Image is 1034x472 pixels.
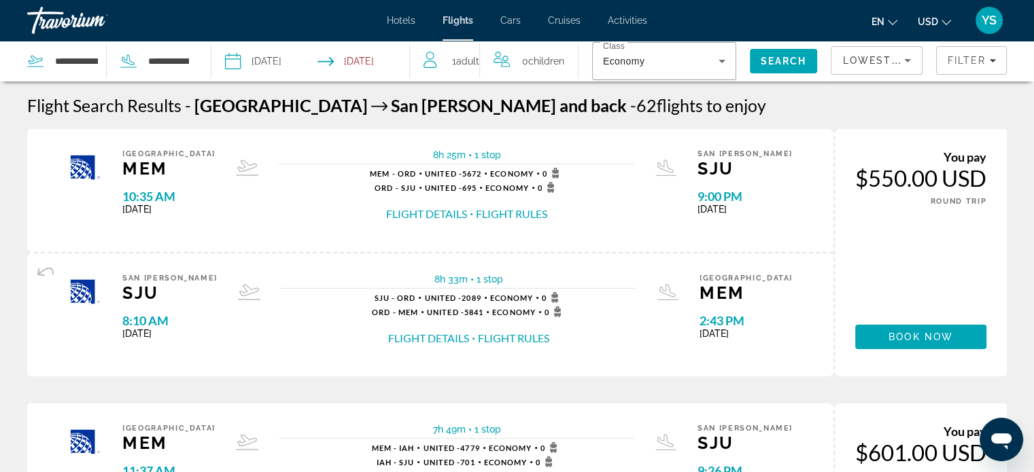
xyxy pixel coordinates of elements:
[478,331,549,346] button: Flight Rules
[122,204,216,215] span: [DATE]
[980,418,1023,461] iframe: Button to launch messaging window
[700,283,793,303] span: MEM
[387,15,415,26] a: Hotels
[122,283,218,303] span: SJU
[872,16,884,27] span: en
[542,292,563,303] span: 0
[657,95,766,115] span: flights to enjoy
[423,458,460,467] span: United -
[423,458,475,467] span: 701
[433,149,466,160] span: 8h 25m
[68,274,102,308] img: Airline logo
[370,169,416,178] span: MEM - ORD
[490,169,534,178] span: Economy
[443,15,473,26] a: Flights
[761,56,807,67] span: Search
[697,204,793,215] span: [DATE]
[855,164,986,192] div: $550.00 USD
[27,95,182,115] h1: Flight Search Results
[855,149,986,164] div: You pay
[548,15,581,26] a: Cruises
[536,456,557,467] span: 0
[603,56,644,67] span: Economy
[388,331,469,346] button: Flight Details
[872,12,897,31] button: Change language
[475,424,501,435] span: 1 stop
[317,41,374,81] button: Select return date
[452,52,479,71] span: 1
[475,149,501,160] span: 1 stop
[630,95,636,115] span: -
[489,443,532,452] span: Economy
[936,46,1007,75] button: Filters
[697,149,793,158] span: San [PERSON_NAME]
[971,6,1007,35] button: User Menu
[700,313,793,328] span: 2:43 PM
[982,14,997,27] span: YS
[372,443,415,452] span: MEM - IAH
[386,206,467,221] button: Flight Details
[500,15,521,26] a: Cars
[476,206,547,221] button: Flight Rules
[750,49,818,73] button: Search
[68,149,102,183] img: Airline logo
[484,458,528,467] span: Economy
[608,15,647,26] a: Activities
[427,308,483,316] span: 5841
[630,95,657,115] span: 62
[542,168,564,179] span: 0
[424,293,481,302] span: 2089
[697,158,793,179] span: SJU
[122,274,218,283] span: San [PERSON_NAME]
[918,12,951,31] button: Change currency
[122,189,216,204] span: 10:35 AM
[425,183,477,192] span: 695
[855,325,986,349] button: Book now
[522,52,564,71] span: 0
[410,41,578,81] button: Travelers: 1 adult, 0 children
[122,149,216,158] span: [GEOGRAPHIC_DATA]
[194,95,368,115] span: [GEOGRAPHIC_DATA]
[423,443,479,452] span: 4779
[424,293,462,302] span: United -
[68,424,102,458] img: Airline logo
[122,313,218,328] span: 8:10 AM
[855,439,986,466] div: $601.00 USD
[477,274,503,285] span: 1 stop
[538,182,559,193] span: 0
[540,442,562,453] span: 0
[391,95,556,115] span: San [PERSON_NAME]
[842,52,911,69] mat-select: Sort by
[485,183,529,192] span: Economy
[889,331,953,342] span: Book now
[427,308,464,316] span: United -
[545,306,566,317] span: 0
[700,328,793,339] span: [DATE]
[185,95,191,115] span: -
[375,293,416,302] span: SJU - ORD
[434,274,468,285] span: 8h 33m
[918,16,938,27] span: USD
[603,42,625,51] mat-label: Class
[492,308,536,316] span: Economy
[697,433,793,453] span: SJU
[559,95,627,115] span: and back
[377,458,415,467] span: IAH - SJU
[490,293,534,302] span: Economy
[425,183,462,192] span: United -
[372,308,418,316] span: ORD - MEM
[855,424,986,439] div: You pay
[947,55,986,66] span: Filter
[27,3,163,38] a: Travorium
[122,328,218,339] span: [DATE]
[456,56,479,67] span: Adult
[122,433,216,453] span: MEM
[425,169,462,178] span: United -
[700,274,793,283] span: [GEOGRAPHIC_DATA]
